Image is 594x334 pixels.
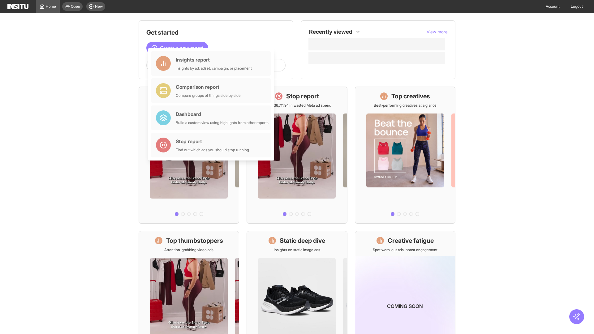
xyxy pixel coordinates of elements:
[176,110,269,118] div: Dashboard
[427,29,448,34] span: View more
[139,87,239,224] a: What's live nowSee all active ads instantly
[95,4,103,9] span: New
[280,236,325,245] h1: Static deep dive
[46,4,56,9] span: Home
[176,83,241,91] div: Comparison report
[176,66,252,71] div: Insights by ad, adset, campaign, or placement
[355,87,455,224] a: Top creativesBest-performing creatives at a glance
[176,56,252,63] div: Insights report
[7,4,28,9] img: Logo
[160,44,203,52] span: Create a new report
[71,4,80,9] span: Open
[176,148,249,152] div: Find out which ads you should stop running
[247,87,347,224] a: Stop reportSave £36,711.94 in wasted Meta ad spend
[146,28,286,37] h1: Get started
[391,92,430,101] h1: Top creatives
[286,92,319,101] h1: Stop report
[176,138,249,145] div: Stop report
[146,42,208,54] button: Create a new report
[263,103,331,108] p: Save £36,711.94 in wasted Meta ad spend
[164,247,213,252] p: Attention-grabbing video ads
[374,103,437,108] p: Best-performing creatives at a glance
[427,29,448,35] button: View more
[274,247,320,252] p: Insights on static image ads
[176,120,269,125] div: Build a custom view using highlights from other reports
[176,93,241,98] div: Compare groups of things side by side
[166,236,223,245] h1: Top thumbstoppers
